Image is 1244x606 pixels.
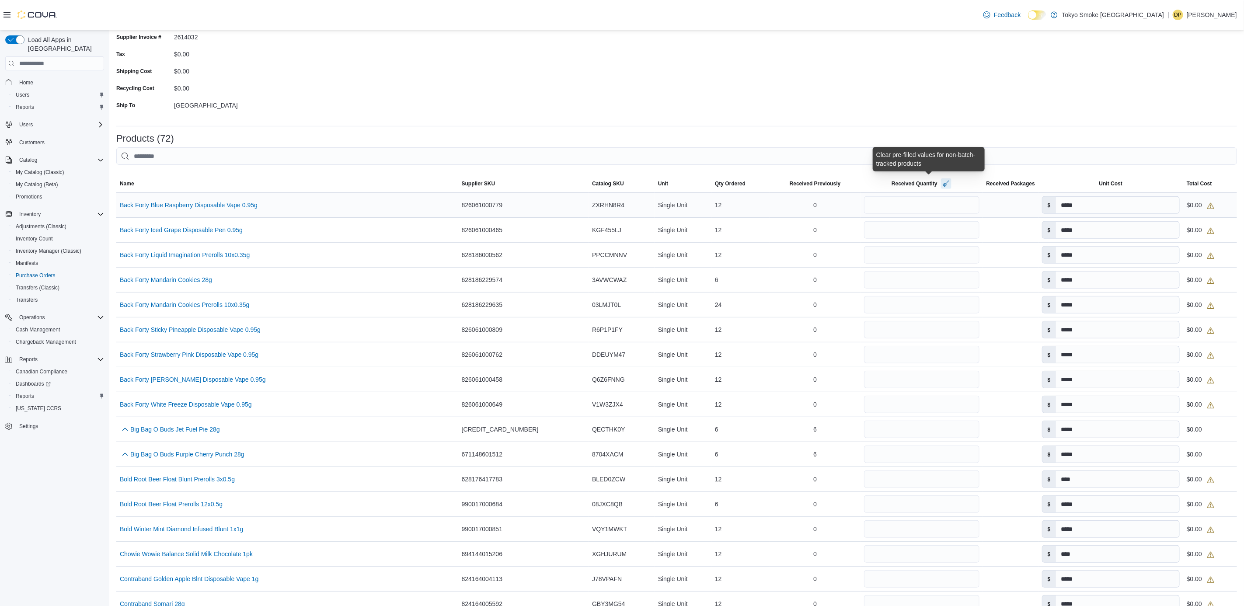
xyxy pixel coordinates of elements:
[16,119,104,130] span: Users
[12,379,54,389] a: Dashboards
[16,260,38,267] span: Manifests
[1187,324,1214,335] div: $0.00
[994,10,1021,19] span: Feedback
[120,474,235,484] a: Bold Root Beer Float Blunt Prerolls 3x0.5g
[655,470,711,488] div: Single Unit
[462,474,502,484] span: 628176417783
[120,324,261,335] a: Back Forty Sticky Pineapple Disposable Vape 0.95g
[711,321,770,338] div: 12
[658,180,668,187] span: Unit
[12,337,80,347] a: Chargeback Management
[130,449,244,460] a: Big Bag O Buds Purple Cherry Punch 28g
[770,470,861,488] div: 0
[655,371,711,388] div: Single Unit
[592,349,625,360] span: DDEUYM47
[12,102,38,112] a: Reports
[12,282,63,293] a: Transfers (Classic)
[592,524,627,534] span: VQY1MWKT
[12,233,104,244] span: Inventory Count
[1042,571,1056,587] label: $
[711,446,770,463] div: 6
[655,446,711,463] div: Single Unit
[12,324,63,335] a: Cash Management
[120,524,243,534] a: Bold Winter Mint Diamond Infused Blunt 1x1g
[655,570,711,588] div: Single Unit
[16,91,29,98] span: Users
[1042,247,1056,263] label: $
[116,177,458,191] button: Name
[19,157,37,164] span: Catalog
[1187,449,1202,460] div: $0.00
[711,545,770,563] div: 12
[1187,300,1214,310] div: $0.00
[770,221,861,239] div: 0
[16,119,36,130] button: Users
[790,180,841,187] span: Received Previously
[770,545,861,563] div: 0
[9,390,108,402] button: Reports
[1187,10,1237,20] p: [PERSON_NAME]
[711,421,770,438] div: 6
[12,403,65,414] a: [US_STATE] CCRS
[592,474,625,484] span: BLED0ZCW
[9,366,108,378] button: Canadian Compliance
[9,402,108,414] button: [US_STATE] CCRS
[16,193,42,200] span: Promotions
[1042,496,1056,512] label: $
[12,221,104,232] span: Adjustments (Classic)
[16,393,34,400] span: Reports
[174,64,291,75] div: $0.00
[16,421,104,432] span: Settings
[9,220,108,233] button: Adjustments (Classic)
[16,421,42,432] a: Settings
[1042,396,1056,413] label: $
[1187,524,1214,534] div: $0.00
[1042,272,1056,288] label: $
[1187,424,1202,435] div: $0.00
[1042,296,1056,313] label: $
[116,133,174,144] h3: Products (72)
[16,77,104,87] span: Home
[655,495,711,513] div: Single Unit
[9,282,108,294] button: Transfers (Classic)
[462,225,502,235] span: 826061000465
[1187,180,1212,187] span: Total Cost
[12,379,104,389] span: Dashboards
[1099,180,1122,187] span: Unit Cost
[116,85,154,92] label: Recycling Cost
[16,235,53,242] span: Inventory Count
[130,424,220,435] a: Big Bag O Buds Jet Fuel Pie 28g
[2,154,108,166] button: Catalog
[1042,521,1056,537] label: $
[19,423,38,430] span: Settings
[9,191,108,203] button: Promotions
[1173,10,1183,20] div: Derek Plaisier
[655,421,711,438] div: Single Unit
[9,89,108,101] button: Users
[770,495,861,513] div: 0
[980,6,1024,24] a: Feedback
[16,247,81,254] span: Inventory Manager (Classic)
[655,520,711,538] div: Single Unit
[16,338,76,345] span: Chargeback Management
[2,76,108,88] button: Home
[116,147,1237,165] input: This is a search bar. After typing your query, hit enter to filter the results lower in the page.
[655,321,711,338] div: Single Unit
[770,296,861,313] div: 0
[1187,574,1214,584] div: $0.00
[12,258,42,268] a: Manifests
[1187,399,1214,410] div: $0.00
[770,246,861,264] div: 0
[462,180,495,187] span: Supplier SKU
[16,137,48,148] a: Customers
[12,167,104,178] span: My Catalog (Classic)
[462,349,502,360] span: 826061000762
[16,354,104,365] span: Reports
[1187,275,1214,285] div: $0.00
[120,574,258,584] a: Contraband Golden Apple Blnt Disposable Vape 1g
[12,282,104,293] span: Transfers (Classic)
[770,570,861,588] div: 0
[711,346,770,363] div: 12
[892,178,951,189] span: Received Quantity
